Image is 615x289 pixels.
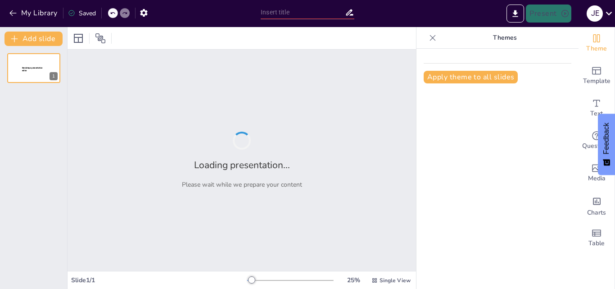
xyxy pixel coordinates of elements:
div: 1 [7,53,60,83]
button: Export to PowerPoint [506,5,524,23]
div: j e [587,5,603,22]
button: j e [587,5,603,23]
p: Please wait while we prepare your content [182,180,302,189]
span: Single View [380,277,411,284]
button: My Library [7,6,61,20]
div: Add charts and graphs [579,189,615,222]
button: Feedback - Show survey [598,114,615,175]
div: Get real-time input from your audience [579,124,615,157]
div: 25 % [343,276,364,284]
div: Add ready made slides [579,60,615,92]
span: Sendsteps presentation editor [22,67,43,72]
div: Layout [71,31,86,46]
div: 1 [50,72,58,80]
span: Charts [587,208,606,218]
span: Text [590,109,603,119]
div: Slide 1 / 1 [71,276,247,284]
span: Position [95,33,106,44]
p: Themes [440,27,570,49]
span: Theme [586,44,607,54]
h2: Loading presentation... [194,159,290,171]
button: Present [526,5,571,23]
div: Add text boxes [579,92,615,124]
button: Apply theme to all slides [424,71,518,83]
input: Insert title [261,6,345,19]
span: Table [588,239,605,248]
span: Questions [582,141,611,151]
div: Change the overall theme [579,27,615,60]
span: Media [588,174,606,183]
span: Template [583,76,610,86]
button: Add slide [5,32,63,46]
span: Feedback [602,123,610,154]
div: Add images, graphics, shapes or video [579,157,615,189]
div: Add a table [579,222,615,254]
div: Saved [68,9,96,18]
